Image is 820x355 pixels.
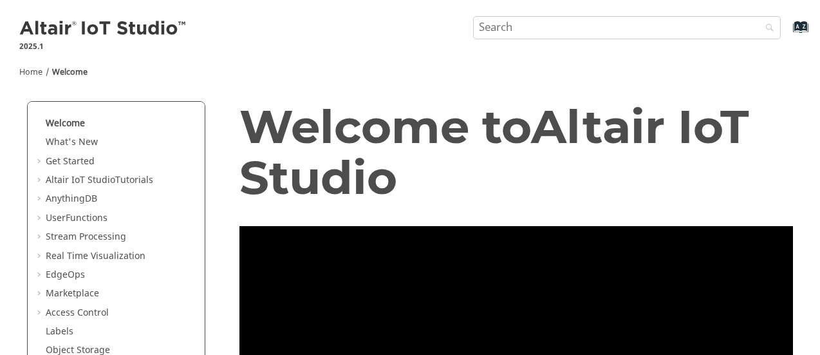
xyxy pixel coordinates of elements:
a: Welcome [52,66,88,78]
span: Expand EdgeOps [35,269,46,282]
a: Access Control [46,306,109,320]
input: Search query [473,16,781,39]
span: Expand Altair IoT StudioTutorials [35,174,46,187]
h1: Welcome to [239,101,794,203]
span: Expand Access Control [35,307,46,320]
a: Stream Processing [46,230,126,244]
img: Altair IoT Studio [19,19,188,39]
a: Welcome [46,117,85,130]
a: Altair IoT StudioTutorials [46,173,153,187]
a: EdgeOps [46,268,85,282]
span: Expand Stream Processing [35,231,46,244]
a: Home [19,66,42,78]
a: What's New [46,135,98,149]
span: Expand Get Started [35,155,46,168]
span: Functions [66,211,107,225]
span: Altair IoT Studio [46,173,115,187]
a: Go to index terms page [772,26,801,40]
a: UserFunctions [46,211,107,225]
span: Expand UserFunctions [35,212,46,225]
a: Get Started [46,155,95,168]
a: Marketplace [46,287,99,300]
span: Altair IoT Studio [239,98,749,206]
span: Expand AnythingDB [35,193,46,206]
a: AnythingDB [46,192,97,206]
a: Real Time Visualization [46,249,145,263]
p: 2025.1 [19,41,188,52]
span: Expand Real Time Visualization [35,250,46,263]
span: Expand Marketplace [35,287,46,300]
a: Labels [46,325,73,338]
button: Search [749,16,785,41]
